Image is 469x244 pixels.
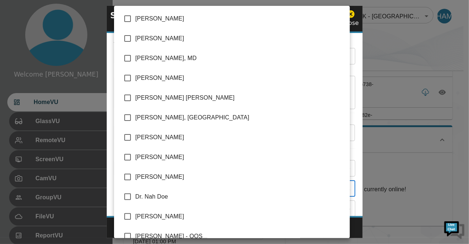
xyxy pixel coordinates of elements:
[135,133,344,142] span: [PERSON_NAME]
[135,74,344,82] span: [PERSON_NAME]
[135,14,344,23] span: [PERSON_NAME]
[38,38,123,48] div: Chat with us now
[4,164,139,190] textarea: Type your message and hit 'Enter'
[135,212,344,221] span: [PERSON_NAME]
[135,232,344,241] span: [PERSON_NAME] - OOS
[135,54,344,63] span: [PERSON_NAME], MD
[42,74,101,148] span: We're online!
[12,34,31,52] img: d_736959983_company_1615157101543_736959983
[135,153,344,162] span: [PERSON_NAME]
[135,34,344,43] span: [PERSON_NAME]
[135,173,344,181] span: [PERSON_NAME]
[120,4,137,21] div: Minimize live chat window
[443,218,465,240] img: Chat Widget
[135,192,344,201] span: Dr. Nah Doe
[135,113,344,122] span: [PERSON_NAME], [GEOGRAPHIC_DATA]
[135,93,344,102] span: [PERSON_NAME] [PERSON_NAME]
